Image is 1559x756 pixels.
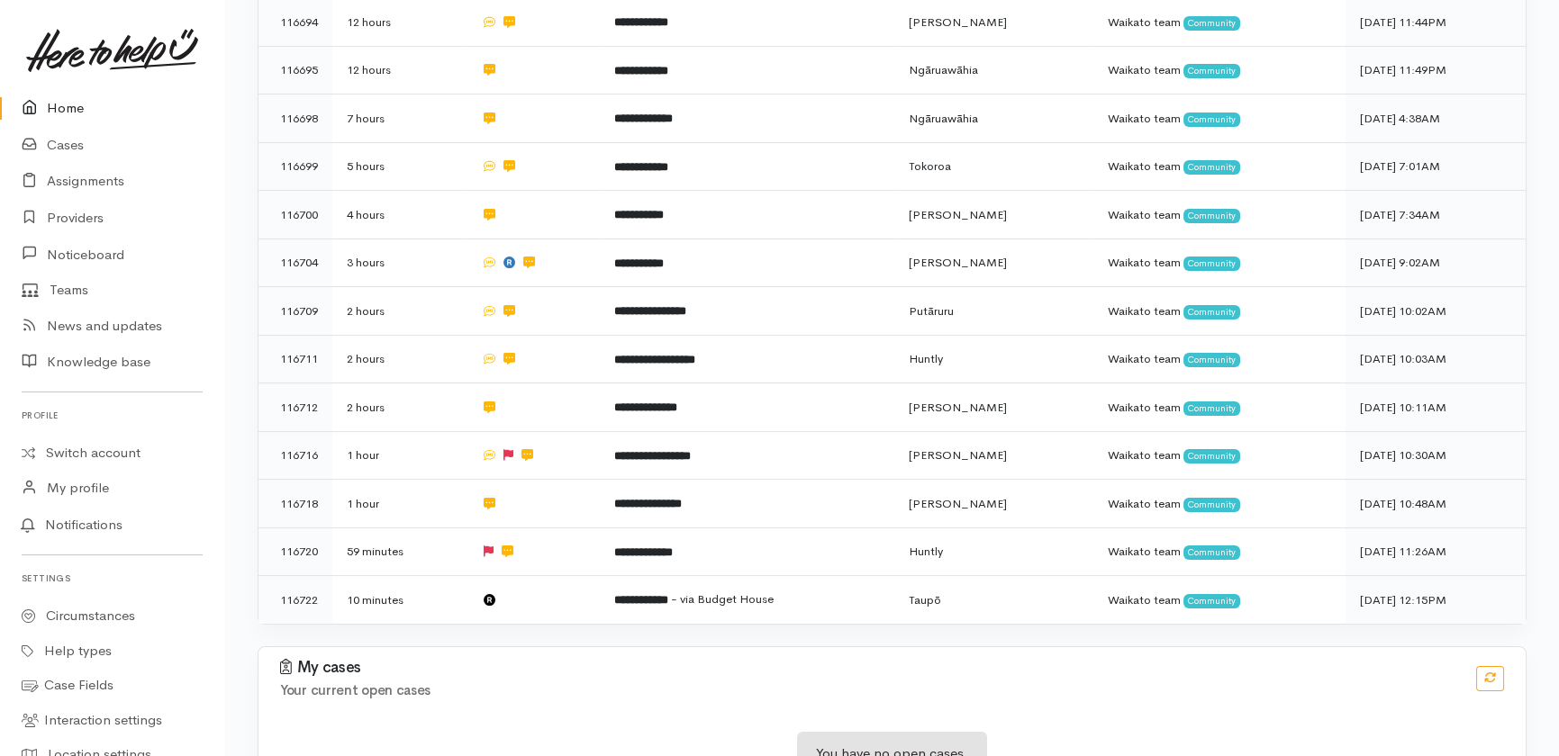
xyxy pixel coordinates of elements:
h4: Your current open cases [280,683,1455,698]
td: [DATE] 7:01AM [1346,142,1526,191]
span: Community [1183,209,1240,223]
td: Waikato team [1093,46,1346,94]
td: Waikato team [1093,480,1346,528]
td: 116716 [258,431,332,480]
span: Putāruru [909,303,954,319]
td: [DATE] 11:49PM [1346,46,1526,94]
span: Huntly [909,351,943,366]
h3: My cases [280,659,1455,677]
td: [DATE] 12:15PM [1346,576,1526,624]
td: 12 hours [332,46,467,94]
td: 116699 [258,142,332,191]
td: 2 hours [332,287,467,336]
td: 1 hour [332,480,467,528]
td: Waikato team [1093,335,1346,383]
h6: Profile [22,403,203,427]
span: Huntly [909,544,943,559]
span: Community [1183,498,1240,512]
td: 7 hours [332,94,467,143]
td: 3 hours [332,238,467,287]
span: [PERSON_NAME] [909,447,1007,463]
td: [DATE] 9:02AM [1346,238,1526,287]
span: [PERSON_NAME] [909,255,1007,270]
span: Community [1183,594,1240,608]
td: [DATE] 10:11AM [1346,383,1526,432]
td: [DATE] 10:30AM [1346,431,1526,480]
td: 116709 [258,287,332,336]
span: [PERSON_NAME] [909,14,1007,30]
td: Waikato team [1093,238,1346,287]
span: [PERSON_NAME] [909,496,1007,511]
td: 5 hours [332,142,467,191]
td: Waikato team [1093,383,1346,432]
td: 116698 [258,94,332,143]
td: 1 hour [332,431,467,480]
td: [DATE] 11:26AM [1346,527,1526,576]
span: Taupō [909,592,941,607]
h6: Settings [22,566,203,590]
td: [DATE] 4:38AM [1346,94,1526,143]
td: 59 minutes [332,527,467,576]
td: 116718 [258,480,332,528]
td: 116704 [258,238,332,287]
span: Community [1183,449,1240,463]
td: [DATE] 10:03AM [1346,335,1526,383]
td: Waikato team [1093,431,1346,480]
td: Waikato team [1093,94,1346,143]
td: 116711 [258,335,332,383]
span: [PERSON_NAME] [909,207,1007,222]
td: 4 hours [332,191,467,239]
td: 116695 [258,46,332,94]
span: Community [1183,353,1240,367]
span: [PERSON_NAME] [909,400,1007,415]
td: Waikato team [1093,576,1346,624]
td: 116712 [258,383,332,432]
td: Waikato team [1093,191,1346,239]
span: Community [1183,545,1240,560]
span: Community [1183,112,1240,127]
td: [DATE] 10:02AM [1346,287,1526,336]
td: [DATE] 10:48AM [1346,480,1526,528]
span: Ngāruawāhia [909,111,978,126]
td: 116700 [258,191,332,239]
span: Ngāruawāhia [909,62,978,77]
td: 2 hours [332,383,467,432]
span: Community [1183,64,1240,78]
span: Community [1183,256,1240,271]
td: 116720 [258,527,332,576]
td: Waikato team [1093,142,1346,191]
span: Community [1183,16,1240,31]
td: 10 minutes [332,576,467,624]
span: Community [1183,305,1240,319]
span: Community [1183,401,1240,416]
td: 2 hours [332,335,467,383]
span: Tokoroa [909,158,951,174]
span: Community [1183,160,1240,175]
td: 116722 [258,576,332,624]
td: Waikato team [1093,527,1346,576]
td: Waikato team [1093,287,1346,336]
td: [DATE] 7:34AM [1346,191,1526,239]
span: - via Budget House [671,591,774,607]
